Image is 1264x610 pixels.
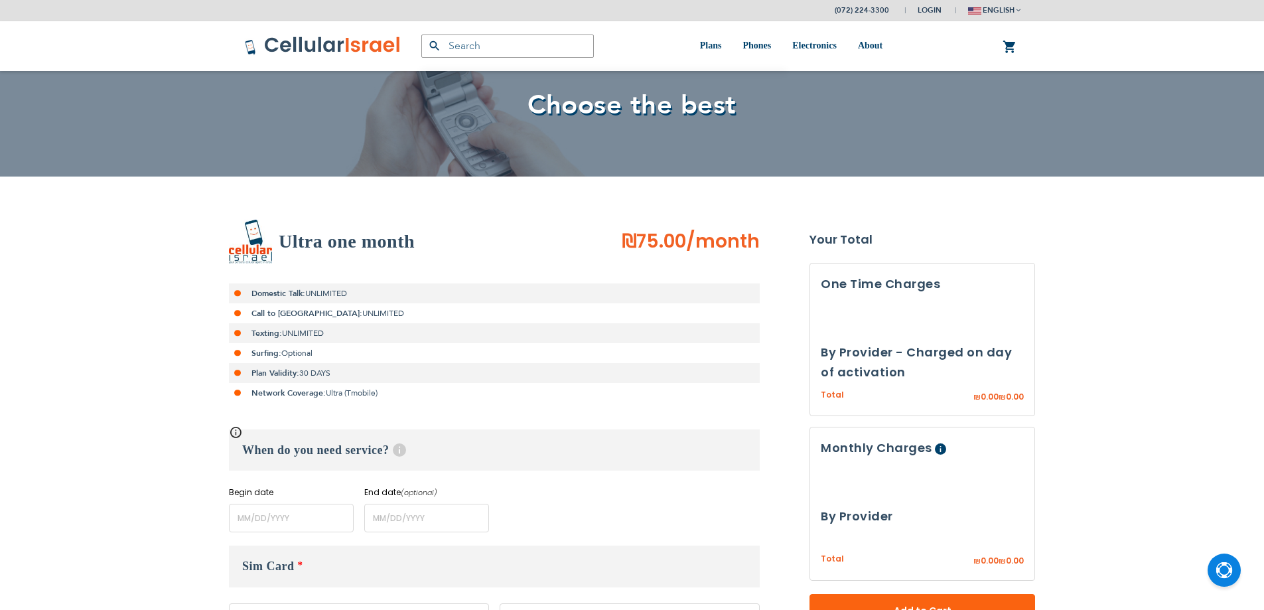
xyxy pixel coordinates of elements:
h3: By Provider [821,507,1024,527]
span: Total [821,389,844,402]
li: UNLIMITED [229,303,760,323]
img: english [968,7,981,15]
input: Search [421,35,594,58]
span: 0.00 [1006,556,1024,567]
span: Help [393,443,406,457]
label: Begin date [229,487,354,498]
a: Electronics [792,21,837,71]
i: (optional) [401,487,437,498]
span: ₪ [999,392,1006,404]
input: MM/DD/YYYY [229,504,354,532]
span: ₪75.00 [622,228,686,254]
span: About [858,40,882,50]
input: MM/DD/YYYY [364,504,489,532]
span: 0.00 [981,391,999,402]
li: 30 DAYS [229,363,760,383]
strong: Your Total [809,230,1035,250]
a: Phones [742,21,771,71]
h3: One Time Charges [821,274,1024,294]
span: Total [821,554,844,566]
li: UNLIMITED [229,283,760,303]
span: Plans [700,40,722,50]
h2: Ultra one month [279,228,415,255]
strong: Call to [GEOGRAPHIC_DATA]: [251,308,362,319]
strong: Domestic Talk: [251,288,305,299]
span: ₪ [973,392,981,404]
li: UNLIMITED [229,323,760,343]
strong: Texting: [251,328,282,339]
span: Help [935,444,946,455]
span: Electronics [792,40,837,50]
span: Login [918,5,942,15]
span: 0.00 [981,556,999,567]
span: /month [686,228,760,255]
a: Plans [700,21,722,71]
strong: Surfing: [251,348,281,358]
h3: By Provider - Charged on day of activation [821,343,1024,382]
span: ₪ [973,556,981,568]
li: Ultra (Tmobile) [229,383,760,403]
span: Sim Card [242,560,295,573]
img: Cellular Israel Logo [244,36,401,56]
label: End date [364,487,489,498]
strong: Network Coverage: [251,388,326,398]
img: Ultra one month [229,220,272,264]
a: (072) 224-3300 [835,5,889,15]
strong: Plan Validity: [251,368,299,378]
span: Choose the best [527,87,737,123]
button: english [968,1,1020,20]
span: ₪ [999,556,1006,568]
h3: When do you need service? [229,429,760,471]
a: About [858,21,882,71]
span: Phones [742,40,771,50]
span: 0.00 [1006,391,1024,402]
span: Monthly Charges [821,440,932,457]
li: Optional [229,343,760,363]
